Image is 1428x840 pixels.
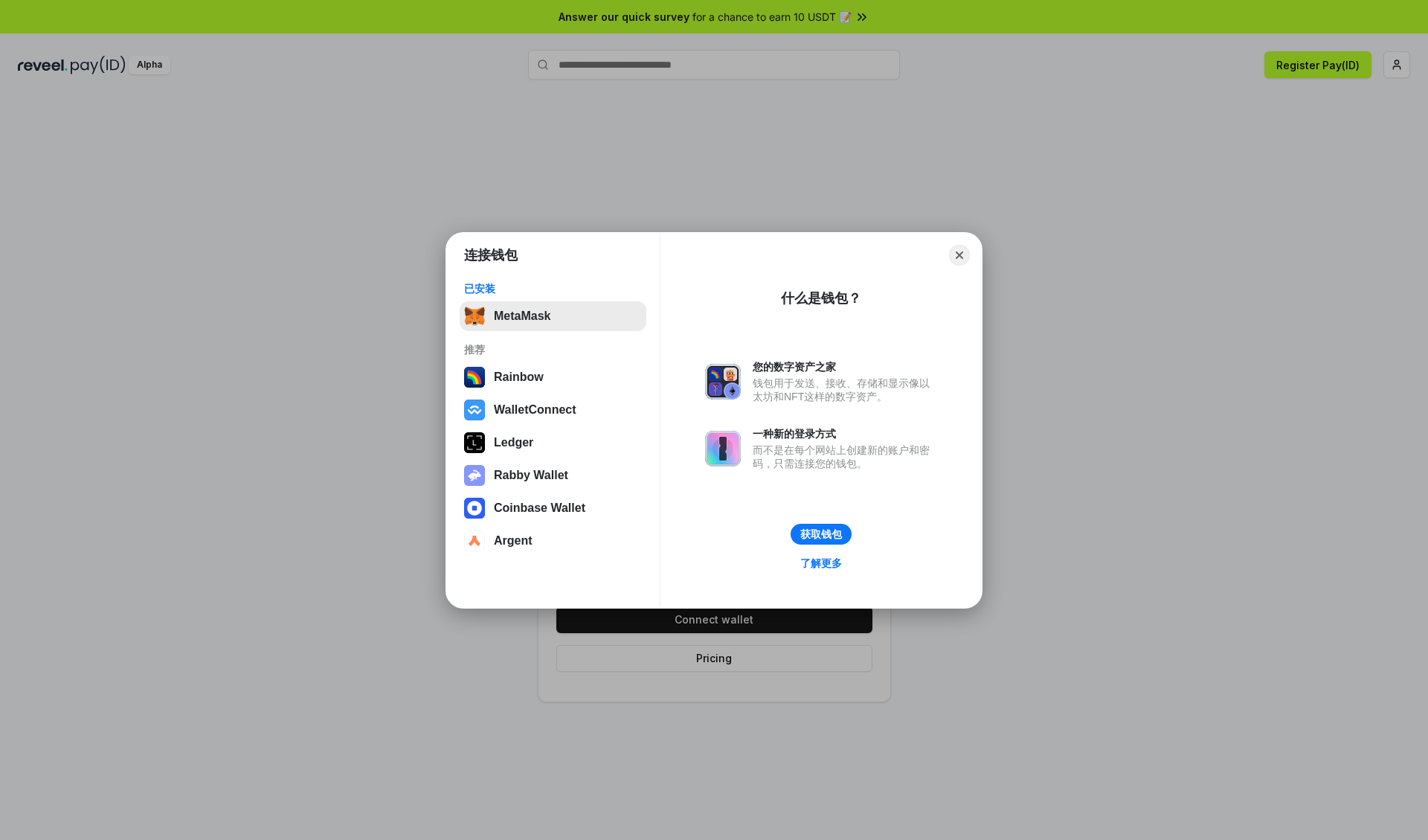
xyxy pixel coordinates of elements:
[460,395,646,425] button: WalletConnect
[460,362,646,392] button: Rainbow
[791,524,852,545] button: 获取钱包
[781,289,861,307] div: 什么是钱包？
[460,526,646,556] button: Argent
[464,530,485,551] img: svg+xml,%3Csvg%20width%3D%2228%22%20height%3D%2228%22%20viewBox%3D%220%200%2028%2028%22%20fill%3D...
[464,465,485,486] img: svg+xml,%3Csvg%20xmlns%3D%22http%3A%2F%2Fwww.w3.org%2F2000%2Fsvg%22%20fill%3D%22none%22%20viewBox...
[464,343,642,356] div: 推荐
[464,306,485,327] img: svg+xml,%3Csvg%20fill%3D%22none%22%20height%3D%2233%22%20viewBox%3D%220%200%2035%2033%22%20width%...
[464,498,485,519] img: svg+xml,%3Csvg%20width%3D%2228%22%20height%3D%2228%22%20viewBox%3D%220%200%2028%2028%22%20fill%3D...
[464,400,485,420] img: svg+xml,%3Csvg%20width%3D%2228%22%20height%3D%2228%22%20viewBox%3D%220%200%2028%2028%22%20fill%3D...
[460,428,646,458] button: Ledger
[705,431,741,467] img: svg+xml,%3Csvg%20xmlns%3D%22http%3A%2F%2Fwww.w3.org%2F2000%2Fsvg%22%20fill%3D%22none%22%20viewBox...
[494,469,568,482] div: Rabby Wallet
[494,501,585,515] div: Coinbase Wallet
[753,443,937,470] div: 而不是在每个网站上创建新的账户和密码，只需连接您的钱包。
[791,554,851,573] a: 了解更多
[464,246,518,264] h1: 连接钱包
[494,310,550,323] div: MetaMask
[464,432,485,453] img: svg+xml,%3Csvg%20xmlns%3D%22http%3A%2F%2Fwww.w3.org%2F2000%2Fsvg%22%20width%3D%2228%22%20height%3...
[464,367,485,388] img: svg+xml,%3Csvg%20width%3D%22120%22%20height%3D%22120%22%20viewBox%3D%220%200%20120%20120%22%20fil...
[460,461,646,490] button: Rabby Wallet
[753,427,937,440] div: 一种新的登录方式
[705,364,741,400] img: svg+xml,%3Csvg%20xmlns%3D%22http%3A%2F%2Fwww.w3.org%2F2000%2Fsvg%22%20fill%3D%22none%22%20viewBox...
[464,282,642,295] div: 已安装
[494,534,533,548] div: Argent
[949,245,970,266] button: Close
[494,436,533,449] div: Ledger
[460,493,646,523] button: Coinbase Wallet
[460,301,646,331] button: MetaMask
[494,371,544,384] div: Rainbow
[494,403,576,417] div: WalletConnect
[753,360,937,373] div: 您的数字资产之家
[753,376,937,403] div: 钱包用于发送、接收、存储和显示像以太坊和NFT这样的数字资产。
[800,557,842,570] div: 了解更多
[800,528,842,541] div: 获取钱包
